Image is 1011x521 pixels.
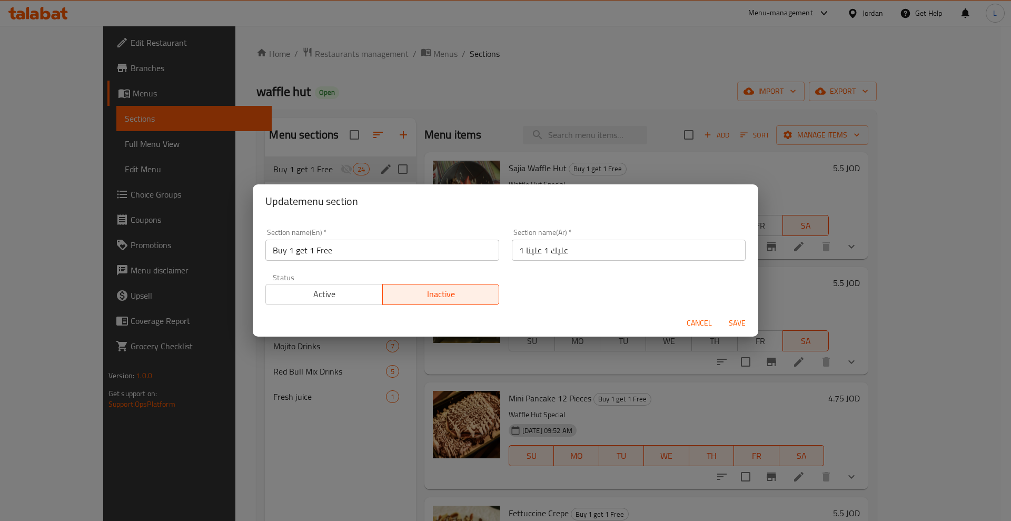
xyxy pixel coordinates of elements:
button: Inactive [382,284,500,305]
span: Save [725,317,750,330]
span: Cancel [687,317,712,330]
input: Please enter section name(en) [265,240,499,261]
button: Active [265,284,383,305]
input: Please enter section name(ar) [512,240,746,261]
button: Cancel [682,313,716,333]
h2: Update menu section [265,193,746,210]
span: Inactive [387,287,495,302]
span: Active [270,287,379,302]
button: Save [720,313,754,333]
